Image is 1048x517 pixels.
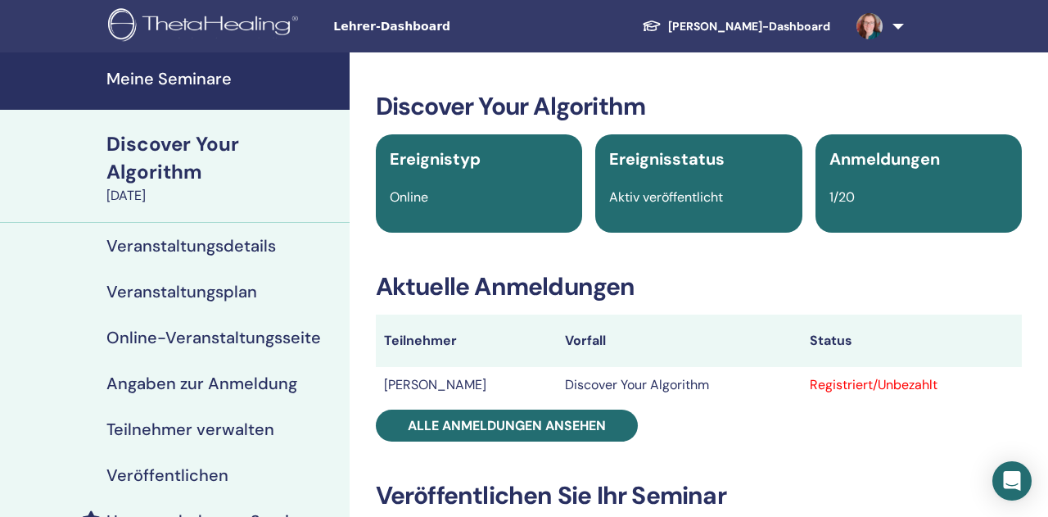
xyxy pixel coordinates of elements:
div: [DATE] [106,186,340,206]
a: Alle Anmeldungen ansehen [376,410,638,442]
td: Discover Your Algorithm [557,367,802,403]
h4: Veröffentlichen [106,465,228,485]
div: Open Intercom Messenger [992,461,1032,501]
h3: Discover Your Algorithm [376,92,1022,121]
span: Alle Anmeldungen ansehen [408,417,606,434]
span: Online [390,188,428,206]
span: Ereignisstatus [609,148,725,170]
h4: Teilnehmer verwalten [106,419,274,439]
h4: Veranstaltungsplan [106,282,257,302]
th: Vorfall [557,315,802,367]
h4: Meine Seminare [106,69,340,88]
th: Status [802,315,1022,367]
img: default.jpg [856,13,883,39]
span: Lehrer-Dashboard [333,18,579,35]
img: graduation-cap-white.svg [642,19,662,33]
td: [PERSON_NAME] [376,367,557,403]
h3: Aktuelle Anmeldungen [376,272,1022,302]
h4: Online-Veranstaltungsseite [106,328,321,347]
span: 1/20 [829,188,855,206]
div: Discover Your Algorithm [106,130,340,186]
th: Teilnehmer [376,315,557,367]
h4: Angaben zur Anmeldung [106,374,297,393]
h4: Veranstaltungsdetails [106,236,276,256]
span: Anmeldungen [829,148,940,170]
img: logo.png [108,8,304,45]
span: Aktiv veröffentlicht [609,188,723,206]
div: Registriert/Unbezahlt [810,375,1014,395]
h3: Veröffentlichen Sie Ihr Seminar [376,481,1022,510]
span: Ereignistyp [390,148,481,170]
a: Discover Your Algorithm[DATE] [97,130,350,206]
a: [PERSON_NAME]-Dashboard [629,11,843,42]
